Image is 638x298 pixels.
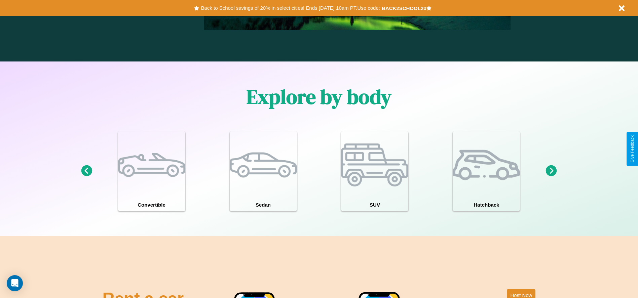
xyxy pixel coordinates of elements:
button: Back to School savings of 20% in select cities! Ends [DATE] 10am PT.Use code: [199,3,381,13]
div: Open Intercom Messenger [7,275,23,291]
h4: SUV [341,199,408,211]
b: BACK2SCHOOL20 [382,5,426,11]
h1: Explore by body [247,83,391,111]
div: Give Feedback [630,135,635,163]
h4: Sedan [230,199,297,211]
h4: Hatchback [453,199,520,211]
h4: Convertible [118,199,185,211]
